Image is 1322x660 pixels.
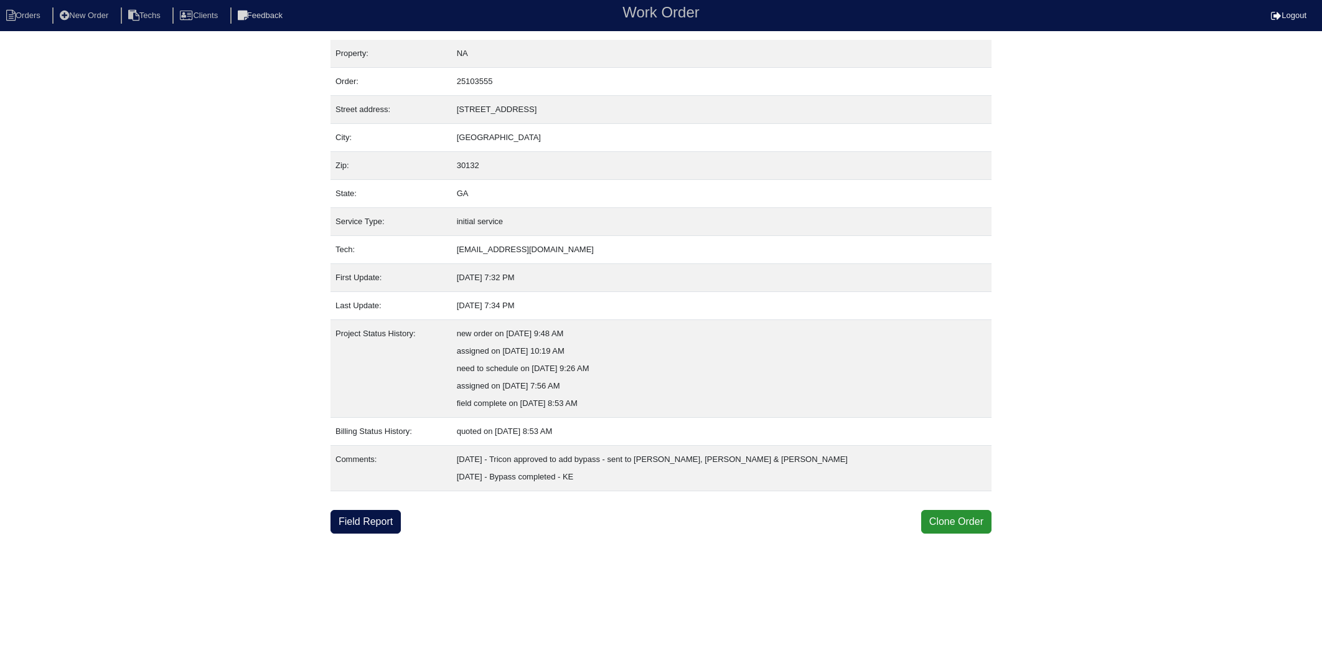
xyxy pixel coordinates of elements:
[457,325,987,342] div: new order on [DATE] 9:48 AM
[121,7,171,24] li: Techs
[330,418,452,446] td: Billing Status History:
[452,96,991,124] td: [STREET_ADDRESS]
[452,124,991,152] td: [GEOGRAPHIC_DATA]
[330,446,452,491] td: Comments:
[330,124,452,152] td: City:
[457,360,987,377] div: need to schedule on [DATE] 9:26 AM
[452,446,991,491] td: [DATE] - Tricon approved to add bypass - sent to [PERSON_NAME], [PERSON_NAME] & [PERSON_NAME] [DA...
[452,208,991,236] td: initial service
[452,152,991,180] td: 30132
[330,236,452,264] td: Tech:
[230,7,293,24] li: Feedback
[330,96,452,124] td: Street address:
[1271,11,1306,20] a: Logout
[330,320,452,418] td: Project Status History:
[330,292,452,320] td: Last Update:
[330,510,401,534] a: Field Report
[330,152,452,180] td: Zip:
[330,68,452,96] td: Order:
[52,11,118,20] a: New Order
[452,264,991,292] td: [DATE] 7:32 PM
[452,68,991,96] td: 25103555
[452,40,991,68] td: NA
[52,7,118,24] li: New Order
[452,292,991,320] td: [DATE] 7:34 PM
[121,11,171,20] a: Techs
[330,208,452,236] td: Service Type:
[457,377,987,395] div: assigned on [DATE] 7:56 AM
[452,180,991,208] td: GA
[172,11,228,20] a: Clients
[452,236,991,264] td: [EMAIL_ADDRESS][DOMAIN_NAME]
[457,423,987,440] div: quoted on [DATE] 8:53 AM
[330,40,452,68] td: Property:
[457,395,987,412] div: field complete on [DATE] 8:53 AM
[330,264,452,292] td: First Update:
[457,342,987,360] div: assigned on [DATE] 10:19 AM
[172,7,228,24] li: Clients
[921,510,991,534] button: Clone Order
[330,180,452,208] td: State:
